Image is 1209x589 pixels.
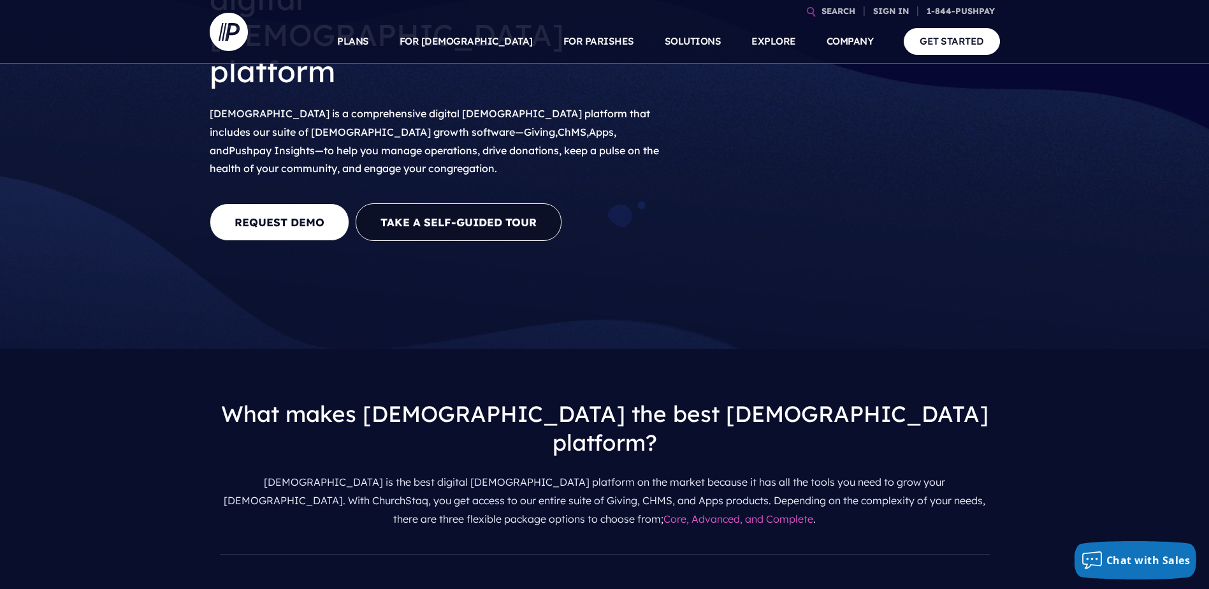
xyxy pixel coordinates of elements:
a: EXPLORE [751,19,796,64]
a: Pushpay Insights [229,144,315,157]
span: [DEMOGRAPHIC_DATA] is a comprehensive digital [DEMOGRAPHIC_DATA] platform that includes our suite... [210,107,659,175]
a: Giving [524,126,555,138]
p: [DEMOGRAPHIC_DATA] is the best digital [DEMOGRAPHIC_DATA] platform on the market because it has a... [220,468,990,533]
a: Core, Advanced, and Complete [663,513,813,525]
a: ChMS [558,126,586,138]
h3: What makes [DEMOGRAPHIC_DATA] the best [DEMOGRAPHIC_DATA] platform? [220,389,990,468]
span: Chat with Sales [1106,553,1191,567]
a: COMPANY [827,19,874,64]
button: Chat with Sales [1075,541,1197,579]
a: Take A Self-Guided Tour [356,203,561,241]
a: PLANS [337,19,369,64]
a: FOR PARISHES [563,19,634,64]
a: SOLUTIONS [665,19,721,64]
a: GET STARTED [904,28,1000,54]
a: REQUEST DEMO [210,203,349,241]
a: Apps [589,126,614,138]
a: FOR [DEMOGRAPHIC_DATA] [400,19,533,64]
